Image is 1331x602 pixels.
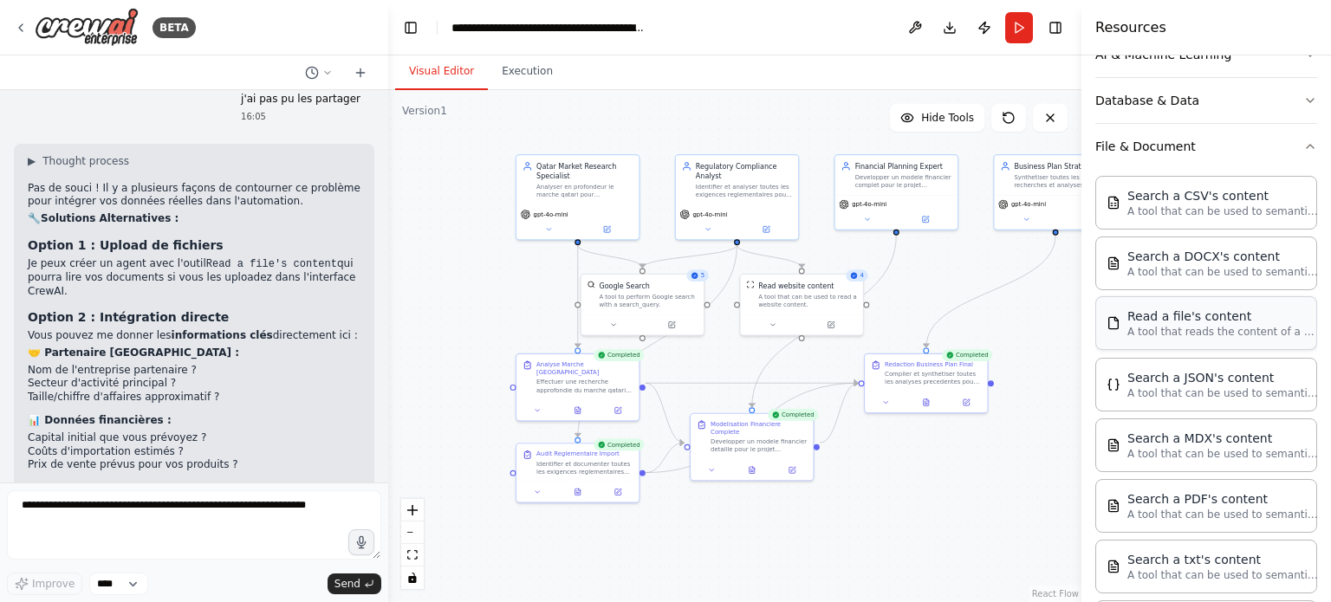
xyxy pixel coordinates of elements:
img: ScrapeWebsiteTool [746,281,754,288]
button: Hide Tools [890,104,984,132]
li: Nom de l'entreprise partenaire ? [28,364,360,378]
div: Completed [768,409,818,421]
button: Visual Editor [395,54,488,90]
g: Edge from 27b13ddc-cbc0-46cd-8799-3ffafe5ac489 to 9f61761f-757c-4923-b507-0a45a766a91e [573,245,647,269]
div: Version 1 [402,104,447,118]
div: Read a file's content [1127,307,1318,325]
div: Developper un modele financier detaille pour le projet d'importation sur {duree_projection} ans i... [711,437,807,453]
div: 4ScrapeWebsiteToolRead website contentA tool that can be used to read a website content. [739,274,864,336]
strong: 📊 Données financières : [28,414,172,426]
p: A tool that can be used to semantic search a query from a CSV's content. [1127,204,1318,218]
a: React Flow attribution [1032,589,1079,599]
button: Hide left sidebar [399,16,423,40]
button: View output [556,486,599,498]
g: Edge from a6079f93-2c10-43fe-95aa-cb6133ad7840 to 9f61761f-757c-4923-b507-0a45a766a91e [638,245,743,269]
button: Open in side panel [579,223,635,236]
span: Improve [32,577,75,591]
button: zoom out [401,521,424,544]
button: Open in side panel [1056,213,1113,225]
p: A tool that reads the content of a file. To use this tool, provide a 'file_path' parameter with t... [1127,325,1318,339]
button: Send [328,573,381,594]
button: Switch to previous chat [298,62,340,83]
button: Open in side panel [644,319,700,331]
div: Completed [942,349,992,361]
g: Edge from c36c7e86-6bfd-443e-b5a4-d8c14a57a395 to af650196-e2ea-4381-967c-72bed555c46c [747,235,901,407]
div: A tool that can be used to read a website content. [758,293,857,308]
code: Read a file's content [206,258,337,270]
p: A tool that can be used to semantic search a query from a MDX's content. [1127,447,1318,461]
div: Synthetiser toutes les recherches et analyses pour creer un business plan structure et profession... [1014,173,1110,189]
button: File & Document [1095,124,1317,169]
button: Start a new chat [347,62,374,83]
div: CompletedAudit Reglementaire ImportIdentifier et documenter toutes les exigences reglementaires p... [516,443,640,502]
span: Hide Tools [921,111,974,125]
button: Open in side panel [775,464,808,476]
div: Search a JSON's content [1127,369,1318,386]
div: Compiler et synthetiser toutes les analyses precedentes pour rediger un business plan professionn... [885,370,981,385]
li: Taille/chiffre d'affaires approximatif ? [28,391,360,405]
span: gpt-4o-mini [1011,200,1046,208]
button: Execution [488,54,567,90]
div: Search a PDF's content [1127,490,1318,508]
button: Open in side panel [897,213,953,225]
div: CompletedRedaction Business Plan FinalCompiler et synthetiser toutes les analyses precedentes pou... [864,353,989,413]
p: Pas de souci ! Il y a plusieurs façons de contourner ce problème pour intégrer vos données réelle... [28,182,360,209]
div: Qatar Market Research SpecialistAnalyser en profondeur le marche qatari pour {secteur_activite} i... [516,154,640,240]
g: Edge from f2e63288-94c4-497a-81d3-2f7c4fadc307 to 6ccb373d-368a-4f8a-a0c8-39a87fe2a8e0 [921,235,1061,347]
g: Edge from e9cf506c-aa20-4d75-8a79-5d96ee0f6bbb to af650196-e2ea-4381-967c-72bed555c46c [646,437,684,477]
img: JSONSearchTool [1107,378,1120,392]
img: SerplyWebSearchTool [588,281,595,288]
li: Capital initial que vous prévoyez ? [28,431,360,445]
g: Edge from a6079f93-2c10-43fe-95aa-cb6133ad7840 to e9cf506c-aa20-4d75-8a79-5d96ee0f6bbb [573,245,742,437]
button: View output [905,397,947,409]
div: Financial Planning ExpertDevelopper un modele financier complet pour le projet d'importation incl... [834,154,959,230]
strong: 🤝 Partenaire [GEOGRAPHIC_DATA] : [28,346,239,359]
div: Developper un modele financier complet pour le projet d'importation incluant les investissements ... [855,173,951,189]
p: A tool that can be used to semantic search a query from a PDF's content. [1127,508,1318,521]
img: TXTSearchTool [1107,560,1120,573]
span: ▶ [28,154,36,168]
div: Google Search [599,281,650,290]
g: Edge from 01218df9-22dd-4abb-ba28-dccb6838afff to af650196-e2ea-4381-967c-72bed555c46c [646,378,684,447]
button: zoom in [401,499,424,521]
button: Open in side panel [601,486,634,498]
g: Edge from 27b13ddc-cbc0-46cd-8799-3ffafe5ac489 to 01218df9-22dd-4abb-ba28-dccb6838afff [573,245,582,347]
div: Completed [594,349,644,361]
div: Analyse Marche [GEOGRAPHIC_DATA] [536,360,633,376]
div: Qatar Market Research Specialist [536,161,633,181]
button: ▶Thought process [28,154,129,168]
button: View output [556,405,599,417]
span: 4 [860,272,864,280]
div: Read website content [758,281,834,290]
button: Open in side panel [802,319,859,331]
h4: Resources [1095,17,1166,38]
button: Improve [7,573,82,595]
span: gpt-4o-mini [852,200,886,208]
button: View output [730,464,773,476]
div: BETA [153,17,196,38]
span: 5 [701,272,704,280]
li: Secteur d'activité principal ? [28,377,360,391]
img: CSVSearchTool [1107,196,1120,210]
div: Redaction Business Plan Final [885,360,973,368]
button: toggle interactivity [401,566,424,589]
div: Effectuer une recherche approfondie du marche qatari pour {secteur_activite}. Analyser la taille ... [536,378,633,393]
span: gpt-4o-mini [692,210,727,218]
li: Prix de vente prévus pour vos produits ? [28,458,360,472]
div: Business Plan Strategist [1014,161,1110,171]
div: Search a CSV's content [1127,187,1318,204]
button: Open in side panel [949,397,983,409]
button: Click to speak your automation idea [348,529,374,555]
button: fit view [401,544,424,566]
img: MDXSearchTool [1107,438,1120,452]
div: Search a txt's content [1127,551,1318,568]
div: Business Plan StrategistSynthetiser toutes les recherches et analyses pour creer un business plan... [993,154,1118,230]
div: Audit Reglementaire Import [536,450,620,457]
button: Hide right sidebar [1043,16,1068,40]
span: gpt-4o-mini [534,210,568,218]
button: Open in side panel [738,223,795,236]
div: Search a MDX's content [1127,430,1318,447]
g: Edge from af650196-e2ea-4381-967c-72bed555c46c to 6ccb373d-368a-4f8a-a0c8-39a87fe2a8e0 [820,378,858,447]
p: A tool that can be used to semantic search a query from a JSON's content. [1127,386,1318,400]
img: PDFSearchTool [1107,499,1120,513]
